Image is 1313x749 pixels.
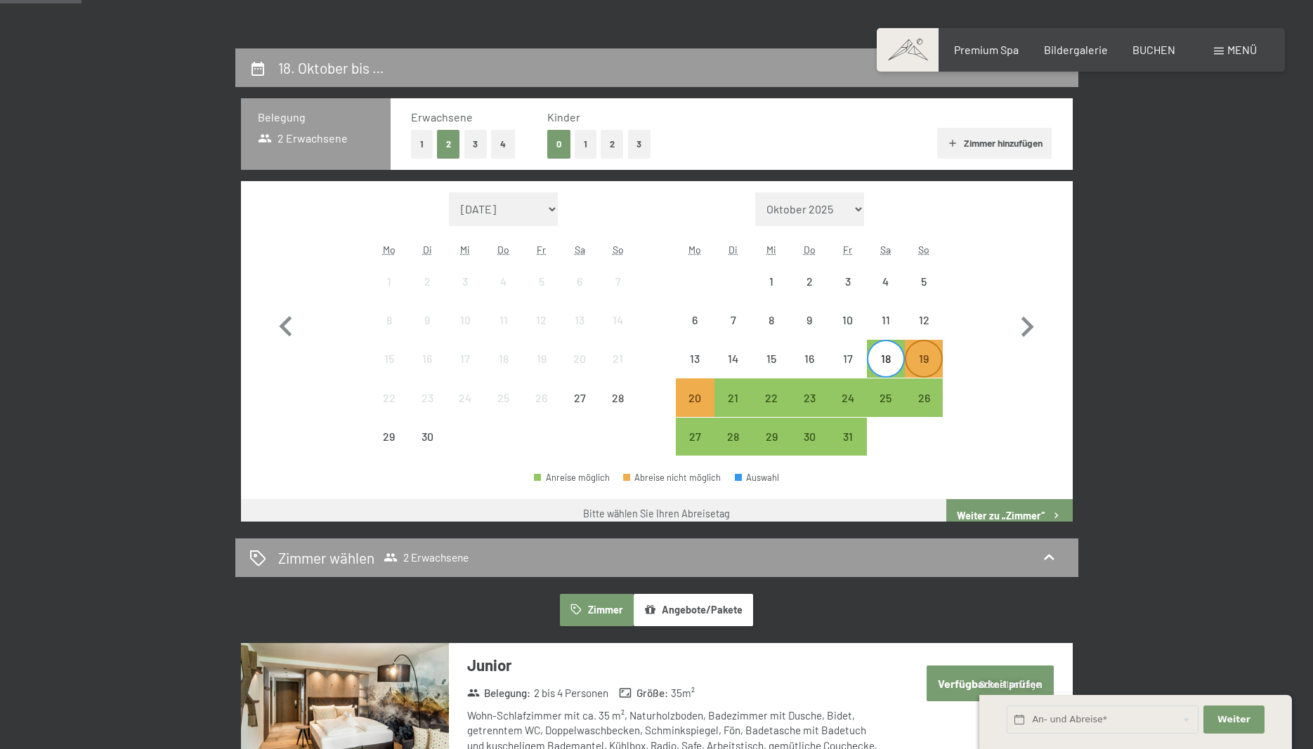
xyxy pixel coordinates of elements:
[497,244,509,256] abbr: Donnerstag
[600,276,635,311] div: 7
[1227,43,1257,56] span: Menü
[905,263,943,300] div: Abreise nicht möglich
[790,418,828,456] div: Abreise möglich
[561,378,599,416] div: Sat Sep 27 2025
[790,263,828,300] div: Abreise nicht möglich
[830,314,865,350] div: 10
[905,301,943,339] div: Sun Oct 12 2025
[729,244,738,256] abbr: Dienstag
[868,392,903,427] div: 25
[1132,43,1175,56] a: BUCHEN
[599,340,636,378] div: Abreise nicht möglich
[446,340,484,378] div: Abreise nicht möglich
[867,340,905,378] div: Abreise möglich
[372,353,407,388] div: 15
[676,340,714,378] div: Abreise nicht möglich
[562,314,597,350] div: 13
[676,301,714,339] div: Mon Oct 06 2025
[524,353,559,388] div: 19
[905,378,943,416] div: Abreise möglich
[867,378,905,416] div: Sat Oct 25 2025
[600,353,635,388] div: 21
[599,301,636,339] div: Sun Sep 14 2025
[867,263,905,300] div: Abreise nicht möglich
[408,418,446,456] div: Abreise nicht möglich
[927,665,1054,701] button: Verfügbarkeit prüfen
[486,353,521,388] div: 18
[623,473,721,482] div: Abreise nicht möglich
[446,378,484,416] div: Abreise nicht möglich
[547,130,570,159] button: 0
[905,340,943,378] div: Sun Oct 19 2025
[485,301,523,339] div: Thu Sep 11 2025
[752,418,790,456] div: Wed Oct 29 2025
[562,353,597,388] div: 20
[634,594,753,626] button: Angebote/Pakete
[561,378,599,416] div: Abreise nicht möglich
[486,314,521,350] div: 11
[464,130,488,159] button: 3
[676,418,714,456] div: Mon Oct 27 2025
[601,130,624,159] button: 2
[523,263,561,300] div: Abreise nicht möglich
[752,301,790,339] div: Wed Oct 08 2025
[408,263,446,300] div: Tue Sep 02 2025
[613,244,624,256] abbr: Sonntag
[410,314,445,350] div: 9
[1044,43,1108,56] span: Bildergalerie
[754,276,789,311] div: 1
[560,594,633,626] button: Zimmer
[828,378,866,416] div: Abreise möglich
[370,340,408,378] div: Mon Sep 15 2025
[677,392,712,427] div: 20
[600,392,635,427] div: 28
[716,431,751,466] div: 28
[408,378,446,416] div: Tue Sep 23 2025
[408,418,446,456] div: Tue Sep 30 2025
[437,130,460,159] button: 2
[792,314,827,350] div: 9
[561,301,599,339] div: Abreise nicht möglich
[278,548,374,568] h2: Zimmer wählen
[790,340,828,378] div: Thu Oct 16 2025
[752,263,790,300] div: Wed Oct 01 2025
[410,353,445,388] div: 16
[523,378,561,416] div: Fri Sep 26 2025
[410,431,445,466] div: 30
[485,378,523,416] div: Abreise nicht möglich
[830,392,865,427] div: 24
[905,301,943,339] div: Abreise nicht möglich
[868,276,903,311] div: 4
[599,378,636,416] div: Sun Sep 28 2025
[408,340,446,378] div: Abreise nicht möglich
[716,314,751,350] div: 7
[677,431,712,466] div: 27
[790,378,828,416] div: Abreise möglich
[448,392,483,427] div: 24
[561,340,599,378] div: Abreise nicht möglich
[523,301,561,339] div: Abreise nicht möglich
[534,686,608,701] span: 2 bis 4 Personen
[714,340,752,378] div: Abreise nicht möglich
[446,263,484,300] div: Abreise nicht möglich
[804,244,816,256] abbr: Donnerstag
[370,340,408,378] div: Abreise nicht möglich
[423,244,432,256] abbr: Dienstag
[867,263,905,300] div: Sat Oct 04 2025
[906,392,941,427] div: 26
[599,263,636,300] div: Abreise nicht möglich
[752,340,790,378] div: Wed Oct 15 2025
[524,314,559,350] div: 12
[868,353,903,388] div: 18
[735,473,780,482] div: Auswahl
[676,378,714,416] div: Abreise nicht möglich, da die Mindestaufenthaltsdauer nicht erfüllt wird
[446,378,484,416] div: Wed Sep 24 2025
[446,301,484,339] div: Abreise nicht möglich
[714,301,752,339] div: Abreise nicht möglich
[258,131,348,146] span: 2 Erwachsene
[411,130,433,159] button: 1
[828,340,866,378] div: Abreise nicht möglich
[979,679,1040,690] span: Schnellanfrage
[408,340,446,378] div: Tue Sep 16 2025
[523,340,561,378] div: Abreise nicht möglich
